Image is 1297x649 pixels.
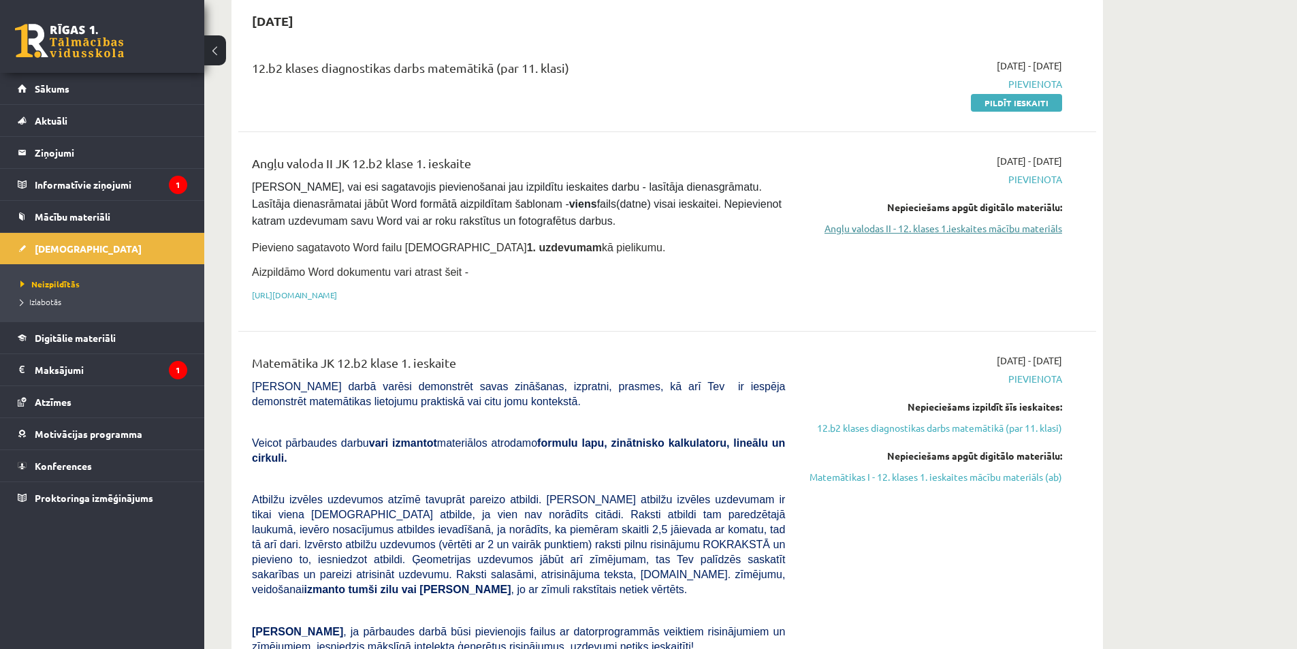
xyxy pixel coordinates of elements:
[18,201,187,232] a: Mācību materiāli
[35,169,187,200] legend: Informatīvie ziņojumi
[169,361,187,379] i: 1
[18,418,187,449] a: Motivācijas programma
[18,450,187,481] a: Konferences
[805,200,1062,215] div: Nepieciešams apgūt digitālo materiālu:
[18,386,187,417] a: Atzīmes
[18,354,187,385] a: Maksājumi1
[169,176,187,194] i: 1
[252,437,785,464] span: Veicot pārbaudes darbu materiālos atrodamo
[20,296,61,307] span: Izlabotās
[805,372,1062,386] span: Pievienota
[35,210,110,223] span: Mācību materiāli
[252,494,785,595] span: Atbilžu izvēles uzdevumos atzīmē tavuprāt pareizo atbildi. [PERSON_NAME] atbilžu izvēles uzdevuma...
[35,428,142,440] span: Motivācijas programma
[971,94,1062,112] a: Pildīt ieskaiti
[35,396,71,408] span: Atzīmes
[18,105,187,136] a: Aktuāli
[20,278,191,290] a: Neizpildītās
[997,154,1062,168] span: [DATE] - [DATE]
[35,114,67,127] span: Aktuāli
[35,242,142,255] span: [DEMOGRAPHIC_DATA]
[304,584,345,595] b: izmanto
[18,322,187,353] a: Digitālie materiāli
[252,626,343,637] span: [PERSON_NAME]
[805,449,1062,463] div: Nepieciešams apgūt digitālo materiālu:
[252,154,785,179] div: Angļu valoda II JK 12.b2 klase 1. ieskaite
[252,59,785,84] div: 12.b2 klases diagnostikas darbs matemātikā (par 11. klasi)
[35,137,187,168] legend: Ziņojumi
[805,172,1062,187] span: Pievienota
[18,482,187,513] a: Proktoringa izmēģinājums
[35,82,69,95] span: Sākums
[35,332,116,344] span: Digitālie materiāli
[252,242,665,253] span: Pievieno sagatavoto Word failu [DEMOGRAPHIC_DATA] kā pielikumu.
[252,266,468,278] span: Aizpildāmo Word dokumentu vari atrast šeit -
[35,492,153,504] span: Proktoringa izmēģinājums
[252,353,785,379] div: Matemātika JK 12.b2 klase 1. ieskaite
[20,296,191,308] a: Izlabotās
[348,584,511,595] b: tumši zilu vai [PERSON_NAME]
[20,279,80,289] span: Neizpildītās
[238,5,307,37] h2: [DATE]
[527,242,602,253] strong: 1. uzdevumam
[252,381,785,407] span: [PERSON_NAME] darbā varēsi demonstrēt savas zināšanas, izpratni, prasmes, kā arī Tev ir iespēja d...
[252,289,337,300] a: [URL][DOMAIN_NAME]
[369,437,437,449] b: vari izmantot
[997,59,1062,73] span: [DATE] - [DATE]
[18,137,187,168] a: Ziņojumi
[805,421,1062,435] a: 12.b2 klases diagnostikas darbs matemātikā (par 11. klasi)
[15,24,124,58] a: Rīgas 1. Tālmācības vidusskola
[252,437,785,464] b: formulu lapu, zinātnisko kalkulatoru, lineālu un cirkuli.
[805,221,1062,236] a: Angļu valodas II - 12. klases 1.ieskaites mācību materiāls
[18,233,187,264] a: [DEMOGRAPHIC_DATA]
[18,73,187,104] a: Sākums
[35,460,92,472] span: Konferences
[18,169,187,200] a: Informatīvie ziņojumi1
[805,400,1062,414] div: Nepieciešams izpildīt šīs ieskaites:
[805,77,1062,91] span: Pievienota
[805,470,1062,484] a: Matemātikas I - 12. klases 1. ieskaites mācību materiāls (ab)
[252,181,784,227] span: [PERSON_NAME], vai esi sagatavojis pievienošanai jau izpildītu ieskaites darbu - lasītāja dienasg...
[35,354,187,385] legend: Maksājumi
[569,198,597,210] strong: viens
[997,353,1062,368] span: [DATE] - [DATE]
